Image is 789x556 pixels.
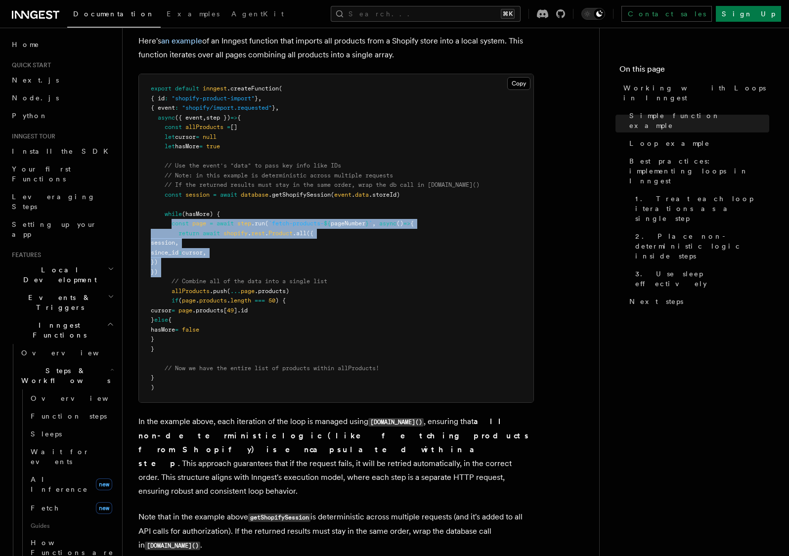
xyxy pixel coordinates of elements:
[151,336,154,342] span: }
[203,230,220,237] span: await
[172,278,327,285] span: // Combine all of the data into a single list
[199,297,227,304] span: products
[275,104,279,111] span: ,
[151,345,154,352] span: }
[165,211,182,217] span: while
[21,349,123,357] span: Overview
[268,191,331,198] span: .getShopifySession
[223,230,248,237] span: shopify
[625,152,769,190] a: Best practices: implementing loops in Inngest
[230,114,237,121] span: =>
[182,326,199,333] span: false
[96,478,112,490] span: new
[635,269,769,289] span: 3. Use sleep effectively
[12,193,95,211] span: Leveraging Steps
[230,288,241,295] span: ...
[151,374,154,381] span: }
[331,220,365,227] span: pageNumber
[623,83,769,103] span: Working with Loops in Inngest
[165,143,175,150] span: let
[365,220,369,227] span: }
[369,191,400,198] span: .storeId)
[182,104,272,111] span: "shopify/import.requested"
[27,443,116,470] a: Wait for events
[225,3,290,27] a: AgentKit
[165,162,341,169] span: // Use the event's "data" to pass key info like IDs
[12,112,48,120] span: Python
[265,230,268,237] span: .
[182,249,203,256] span: cursor
[619,79,769,107] a: Working with Loops in Inngest
[182,211,220,217] span: (hasMore) {
[8,142,116,160] a: Install the SDK
[17,366,110,385] span: Steps & Workflows
[331,6,521,22] button: Search...⌘K
[8,265,108,285] span: Local Development
[227,307,234,314] span: 49
[629,297,683,306] span: Next steps
[8,132,55,140] span: Inngest tour
[196,297,199,304] span: .
[178,307,192,314] span: page
[167,10,219,18] span: Examples
[379,220,396,227] span: async
[151,384,154,391] span: )
[27,425,116,443] a: Sleeps
[372,220,376,227] span: ,
[272,104,275,111] span: }
[12,40,40,49] span: Home
[210,288,227,295] span: .push
[151,268,158,275] span: })
[241,191,268,198] span: database
[165,95,168,102] span: :
[331,191,334,198] span: (
[8,71,116,89] a: Next.js
[96,502,112,514] span: new
[227,124,230,130] span: =
[275,297,286,304] span: ) {
[145,542,200,550] code: [DOMAIN_NAME]()
[8,261,116,289] button: Local Development
[231,10,284,18] span: AgentKit
[165,172,393,179] span: // Note: in this example is deterministic across multiple requests
[175,133,196,140] span: cursor
[175,104,178,111] span: :
[635,231,769,261] span: 2. Place non-deterministic logic inside steps
[172,220,189,227] span: const
[501,9,515,19] kbd: ⌘K
[716,6,781,22] a: Sign Up
[255,288,289,295] span: .products)
[581,8,605,20] button: Toggle dark mode
[206,143,220,150] span: true
[8,89,116,107] a: Node.js
[161,36,202,45] a: an example
[203,249,206,256] span: ,
[138,415,534,498] p: In the example above, each iteration of the loop is managed using , ensuring that . This approach...
[151,95,165,102] span: { id
[279,85,282,92] span: (
[199,143,203,150] span: =
[631,265,769,293] a: 3. Use sleep effectively
[293,230,307,237] span: .all
[161,3,225,27] a: Examples
[268,220,324,227] span: `fetch-products-
[8,251,41,259] span: Features
[629,111,769,130] span: Simple function example
[324,220,331,227] span: ${
[12,94,59,102] span: Node.js
[227,85,279,92] span: .createFunction
[8,36,116,53] a: Home
[237,114,241,121] span: {
[165,124,182,130] span: const
[368,418,424,427] code: [DOMAIN_NAME]()
[230,124,237,130] span: []
[192,220,206,227] span: page
[241,288,255,295] span: page
[410,220,414,227] span: {
[8,61,51,69] span: Quick start
[621,6,712,22] a: Contact sales
[175,326,178,333] span: =
[151,239,175,246] span: session
[17,344,116,362] a: Overview
[178,230,199,237] span: return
